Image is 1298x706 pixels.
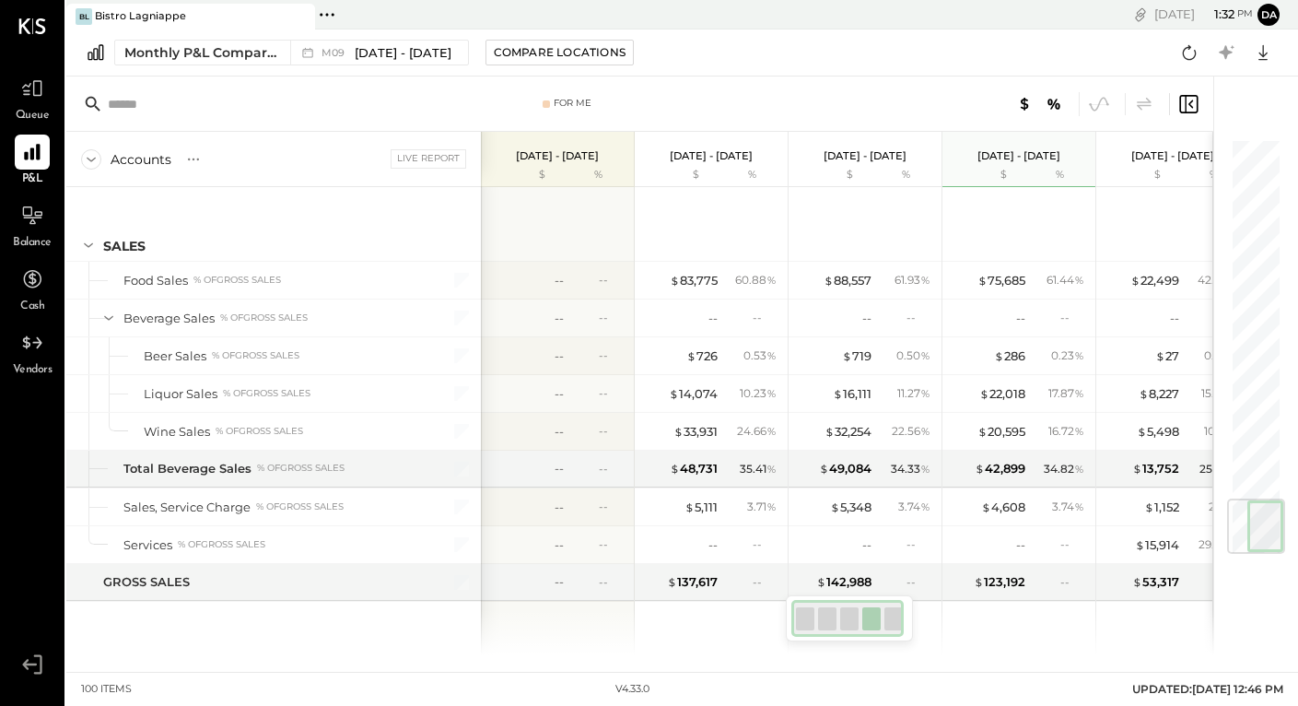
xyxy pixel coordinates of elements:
[111,150,171,169] div: Accounts
[490,168,564,182] div: $
[670,272,718,289] div: 83,775
[816,574,826,589] span: $
[670,461,680,476] span: $
[599,423,623,439] div: --
[1074,499,1084,513] span: %
[144,423,210,441] div: Wine Sales
[952,168,1025,182] div: $
[555,499,564,516] div: --
[485,40,634,65] button: Compare Locations
[862,310,871,327] div: --
[1184,168,1244,182] div: %
[830,499,871,516] div: 5,348
[124,43,279,62] div: Monthly P&L Comparison
[740,385,777,402] div: 10.23
[1,325,64,379] a: Vendors
[1132,573,1179,591] div: 53,317
[920,423,930,438] span: %
[1204,347,1238,364] div: 0.05
[81,682,132,697] div: 100 items
[833,385,871,403] div: 16,111
[1209,499,1238,515] div: 2.16
[1199,461,1238,477] div: 25.79
[766,423,777,438] span: %
[753,310,777,325] div: --
[862,536,871,554] div: --
[977,149,1060,162] p: [DATE] - [DATE]
[212,349,299,362] div: % of GROSS SALES
[1170,310,1179,327] div: --
[974,573,1025,591] div: 123,192
[977,423,1025,441] div: 20,595
[684,499,718,516] div: 5,111
[123,499,251,516] div: Sales, Service Charge
[220,312,308,324] div: % of GROSS SALES
[766,499,777,513] span: %
[819,461,829,476] span: $
[975,460,1025,477] div: 42,899
[896,347,930,364] div: 0.50
[1137,423,1179,441] div: 5,498
[1060,574,1084,590] div: --
[876,168,936,182] div: %
[833,386,843,401] span: $
[599,461,623,477] div: --
[1,71,64,124] a: Queue
[977,272,1025,289] div: 75,685
[1051,347,1084,364] div: 0.23
[568,168,628,182] div: %
[599,272,623,288] div: --
[669,386,679,401] span: $
[1130,272,1179,289] div: 22,499
[994,347,1025,365] div: 286
[1144,500,1154,514] span: $
[103,652,251,670] div: Comps & Discounts
[256,500,344,513] div: % of GROSS SALES
[842,347,871,365] div: 719
[670,149,753,162] p: [DATE] - [DATE]
[906,310,930,325] div: --
[599,536,623,552] div: --
[599,385,623,401] div: --
[615,682,649,697] div: v 4.33.0
[599,574,623,590] div: --
[667,574,677,589] span: $
[898,499,930,515] div: 3.74
[669,385,718,403] div: 14,074
[766,385,777,400] span: %
[974,574,984,589] span: $
[1060,536,1084,552] div: --
[891,461,930,477] div: 34.33
[599,499,623,514] div: --
[977,424,988,439] span: $
[766,272,777,287] span: %
[599,347,623,363] div: --
[1155,347,1179,365] div: 27
[193,274,281,287] div: % of GROSS SALES
[1,135,64,188] a: P&L
[1,262,64,315] a: Cash
[708,536,718,554] div: --
[1016,310,1025,327] div: --
[555,536,564,554] div: --
[897,385,930,402] div: 11.27
[16,108,50,124] span: Queue
[391,149,466,168] div: Live Report
[842,348,852,363] span: $
[824,424,835,439] span: $
[920,499,930,513] span: %
[667,573,718,591] div: 137,617
[20,299,44,315] span: Cash
[977,273,988,288] span: $
[123,310,215,327] div: Beverage Sales
[747,499,777,515] div: 3.71
[516,149,599,162] p: [DATE] - [DATE]
[494,44,626,60] div: Compare Locations
[824,273,834,288] span: $
[76,8,92,25] div: BL
[1237,7,1253,20] span: pm
[670,460,718,477] div: 48,731
[144,347,206,365] div: Beer Sales
[322,48,350,58] span: M09
[1105,168,1179,182] div: $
